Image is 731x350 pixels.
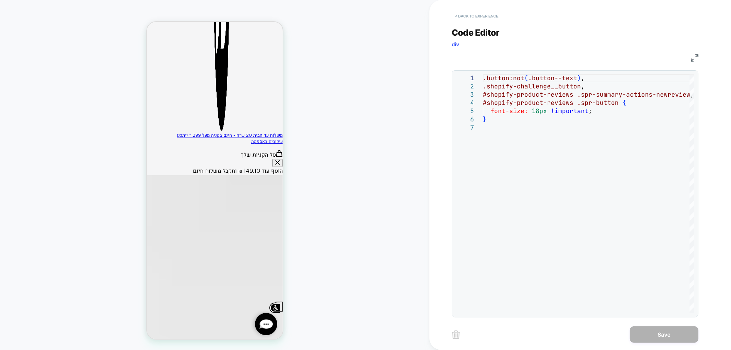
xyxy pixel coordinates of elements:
[581,82,585,90] span: ,
[622,99,626,107] span: {
[455,107,474,115] div: 5
[452,41,459,48] span: div
[108,291,130,313] button: צ'אט
[455,74,474,82] div: 1
[483,74,524,82] span: .button:not
[490,107,528,115] span: font-size:
[630,326,698,343] button: Save
[452,330,460,339] img: delete
[483,82,581,90] span: .shopify-challenge__button
[452,11,502,22] button: < Back to experience
[581,74,585,82] span: ,
[691,54,698,62] img: fullscreen
[46,146,136,152] span: הוסף עוד 149.10 ₪ ותקבל משלוח חינם
[483,90,573,98] span: #shopify-product-reviews
[452,27,500,38] span: Code Editor
[483,115,487,123] span: }
[455,123,474,132] div: 7
[577,90,690,98] span: .spr-summary-actions-newreview
[588,107,592,115] span: ;
[577,74,581,82] span: )
[532,107,547,115] span: 18px
[483,99,573,107] span: #shopify-product-reviews
[577,99,619,107] span: .spr-button
[455,115,474,123] div: 6
[455,82,474,90] div: 2
[455,90,474,99] div: 3
[524,74,528,82] span: (
[551,107,588,115] span: !important
[528,74,577,82] span: .button--text
[455,99,474,107] div: 4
